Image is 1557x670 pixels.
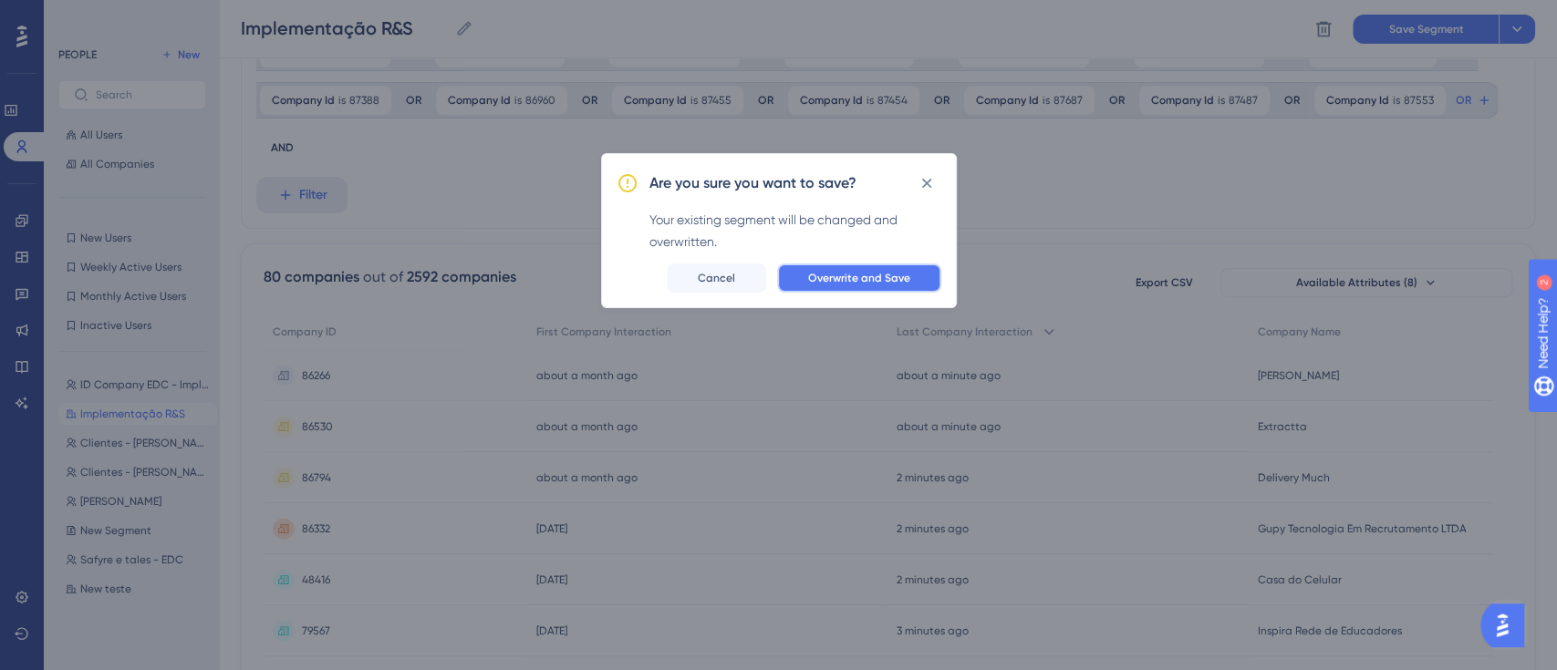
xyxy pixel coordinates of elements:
span: Overwrite and Save [808,271,910,285]
div: 2 [127,9,132,24]
span: Cancel [698,271,735,285]
h2: Are you sure you want to save? [649,172,856,194]
div: Your existing segment will be changed and overwritten. [649,209,941,253]
iframe: UserGuiding AI Assistant Launcher [1480,598,1535,653]
span: Need Help? [43,5,114,26]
